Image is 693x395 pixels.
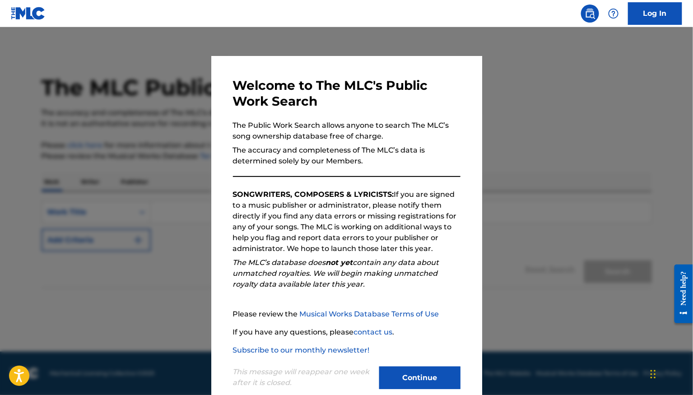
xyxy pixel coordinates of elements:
strong: not yet [326,258,353,267]
img: MLC Logo [11,7,46,20]
div: Drag [651,361,656,388]
p: This message will reappear one week after it is closed. [233,367,374,388]
iframe: Chat Widget [648,352,693,395]
strong: SONGWRITERS, COMPOSERS & LYRICISTS: [233,190,394,199]
p: The Public Work Search allows anyone to search The MLC’s song ownership database free of charge. [233,120,460,142]
a: Musical Works Database Terms of Use [300,310,439,318]
em: The MLC’s database does contain any data about unmatched royalties. We will begin making unmatche... [233,258,439,288]
a: Log In [628,2,682,25]
iframe: Resource Center [668,258,693,330]
p: The accuracy and completeness of The MLC’s data is determined solely by our Members. [233,145,460,167]
div: Help [605,5,623,23]
button: Continue [379,367,460,389]
a: Public Search [581,5,599,23]
p: Please review the [233,309,460,320]
a: Subscribe to our monthly newsletter! [233,346,370,354]
p: If you have any questions, please . [233,327,460,338]
h3: Welcome to The MLC's Public Work Search [233,78,460,109]
img: search [585,8,595,19]
img: help [608,8,619,19]
a: contact us [354,328,393,336]
p: If you are signed to a music publisher or administrator, please notify them directly if you find ... [233,189,460,254]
